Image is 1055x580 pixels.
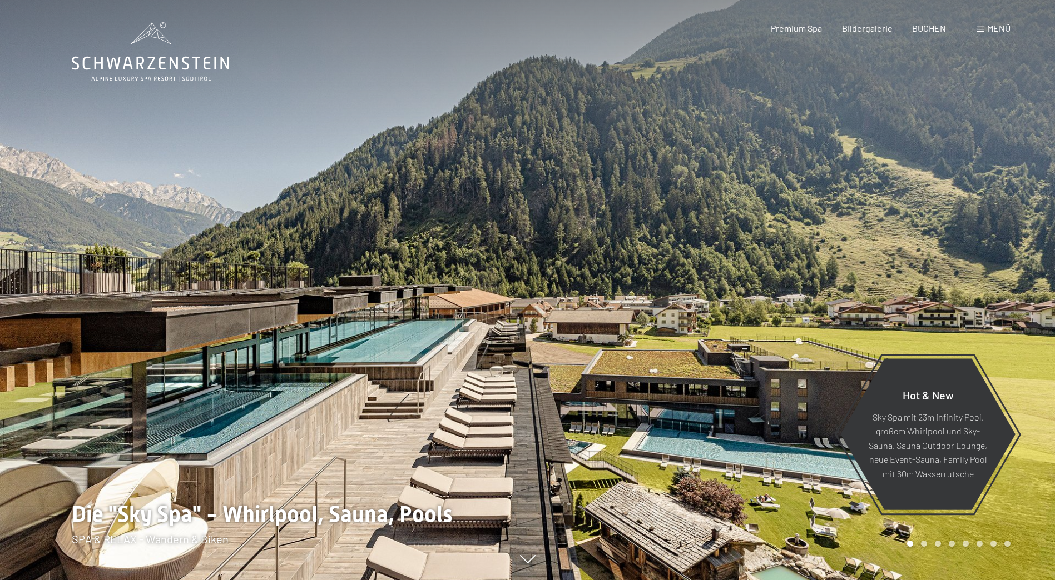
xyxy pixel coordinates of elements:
div: Carousel Pagination [903,541,1011,547]
div: Carousel Page 7 [990,541,997,547]
div: Carousel Page 6 [977,541,983,547]
a: Bildergalerie [842,23,893,33]
a: Hot & New Sky Spa mit 23m Infinity Pool, großem Whirlpool und Sky-Sauna, Sauna Outdoor Lounge, ne... [840,358,1016,511]
div: Carousel Page 4 [949,541,955,547]
div: Carousel Page 2 [921,541,927,547]
span: Hot & New [903,388,954,401]
div: Carousel Page 5 [963,541,969,547]
span: Menü [987,23,1011,33]
div: Carousel Page 8 [1004,541,1011,547]
a: Premium Spa [771,23,822,33]
a: BUCHEN [912,23,946,33]
div: Carousel Page 3 [935,541,941,547]
div: Carousel Page 1 (Current Slide) [907,541,913,547]
p: Sky Spa mit 23m Infinity Pool, großem Whirlpool und Sky-Sauna, Sauna Outdoor Lounge, neue Event-S... [868,409,988,481]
